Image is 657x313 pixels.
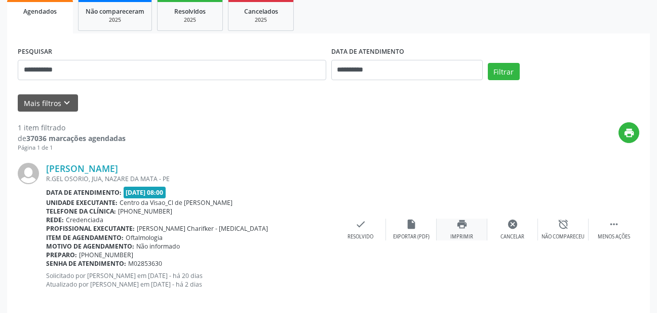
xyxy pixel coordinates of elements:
[619,122,639,143] button: print
[174,7,206,16] span: Resolvidos
[46,188,122,197] b: Data de atendimento:
[46,259,126,268] b: Senha de atendimento:
[136,242,180,251] span: Não informado
[18,122,126,133] div: 1 item filtrado
[244,7,278,16] span: Cancelados
[46,251,77,259] b: Preparo:
[624,127,635,138] i: print
[598,233,630,240] div: Menos ações
[18,133,126,144] div: de
[23,7,57,16] span: Agendados
[46,207,116,216] b: Telefone da clínica:
[165,16,215,24] div: 2025
[126,233,163,242] span: Oftalmologia
[86,16,144,24] div: 2025
[137,224,268,233] span: [PERSON_NAME] Charifker - [MEDICAL_DATA]
[66,216,103,224] span: Credenciada
[46,163,118,174] a: [PERSON_NAME]
[118,207,172,216] span: [PHONE_NUMBER]
[46,242,134,251] b: Motivo de agendamento:
[26,133,126,143] strong: 37036 marcações agendadas
[488,63,520,80] button: Filtrar
[393,233,430,240] div: Exportar (PDF)
[347,233,373,240] div: Resolvido
[236,16,286,24] div: 2025
[46,175,335,183] div: R.GEL OSORIO, JUA, NAZARE DA MATA - PE
[18,144,126,152] div: Página 1 de 1
[456,219,468,230] i: print
[46,233,124,242] b: Item de agendamento:
[86,7,144,16] span: Não compareceram
[18,44,52,60] label: PESQUISAR
[542,233,585,240] div: Não compareceu
[450,233,473,240] div: Imprimir
[46,224,135,233] b: Profissional executante:
[355,219,366,230] i: check
[331,44,404,60] label: DATA DE ATENDIMENTO
[406,219,417,230] i: insert_drive_file
[120,198,233,207] span: Centro da Visao_Cl de [PERSON_NAME]
[46,216,64,224] b: Rede:
[46,271,335,289] p: Solicitado por [PERSON_NAME] em [DATE] - há 20 dias Atualizado por [PERSON_NAME] em [DATE] - há 2...
[558,219,569,230] i: alarm_off
[46,198,118,207] b: Unidade executante:
[61,97,72,109] i: keyboard_arrow_down
[500,233,524,240] div: Cancelar
[124,187,166,198] span: [DATE] 08:00
[18,163,39,184] img: img
[507,219,518,230] i: cancel
[79,251,133,259] span: [PHONE_NUMBER]
[608,219,620,230] i: 
[128,259,162,268] span: M02853630
[18,94,78,112] button: Mais filtroskeyboard_arrow_down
